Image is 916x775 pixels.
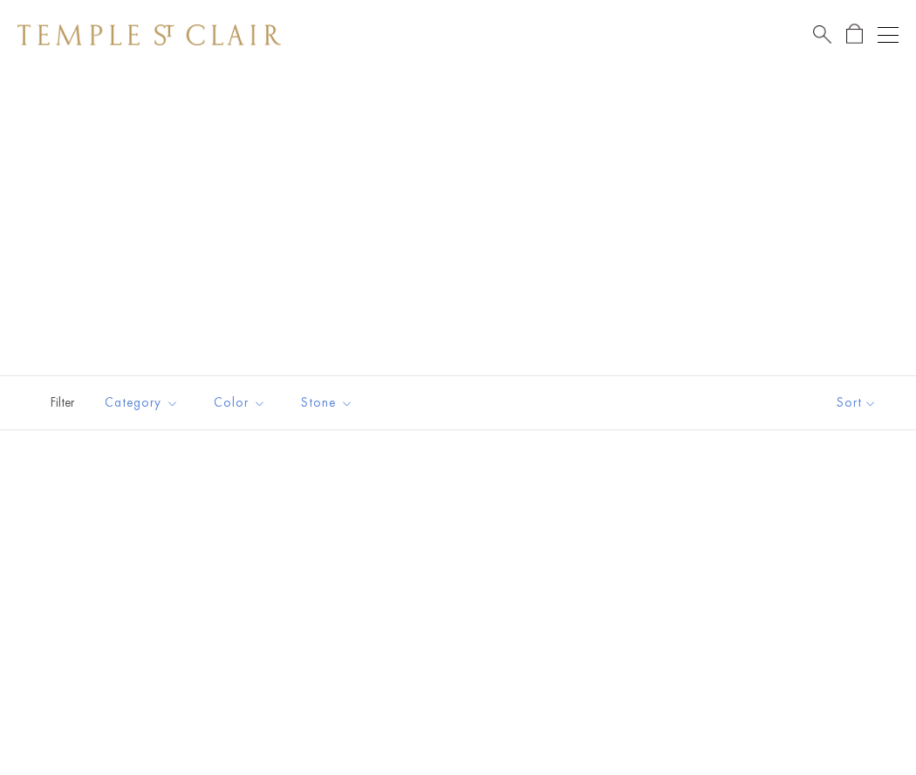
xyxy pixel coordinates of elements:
[92,383,192,422] button: Category
[96,392,192,414] span: Category
[205,392,279,414] span: Color
[878,24,899,45] button: Open navigation
[201,383,279,422] button: Color
[17,24,281,45] img: Temple St. Clair
[292,392,366,414] span: Stone
[846,24,863,45] a: Open Shopping Bag
[797,376,916,429] button: Show sort by
[288,383,366,422] button: Stone
[813,24,831,45] a: Search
